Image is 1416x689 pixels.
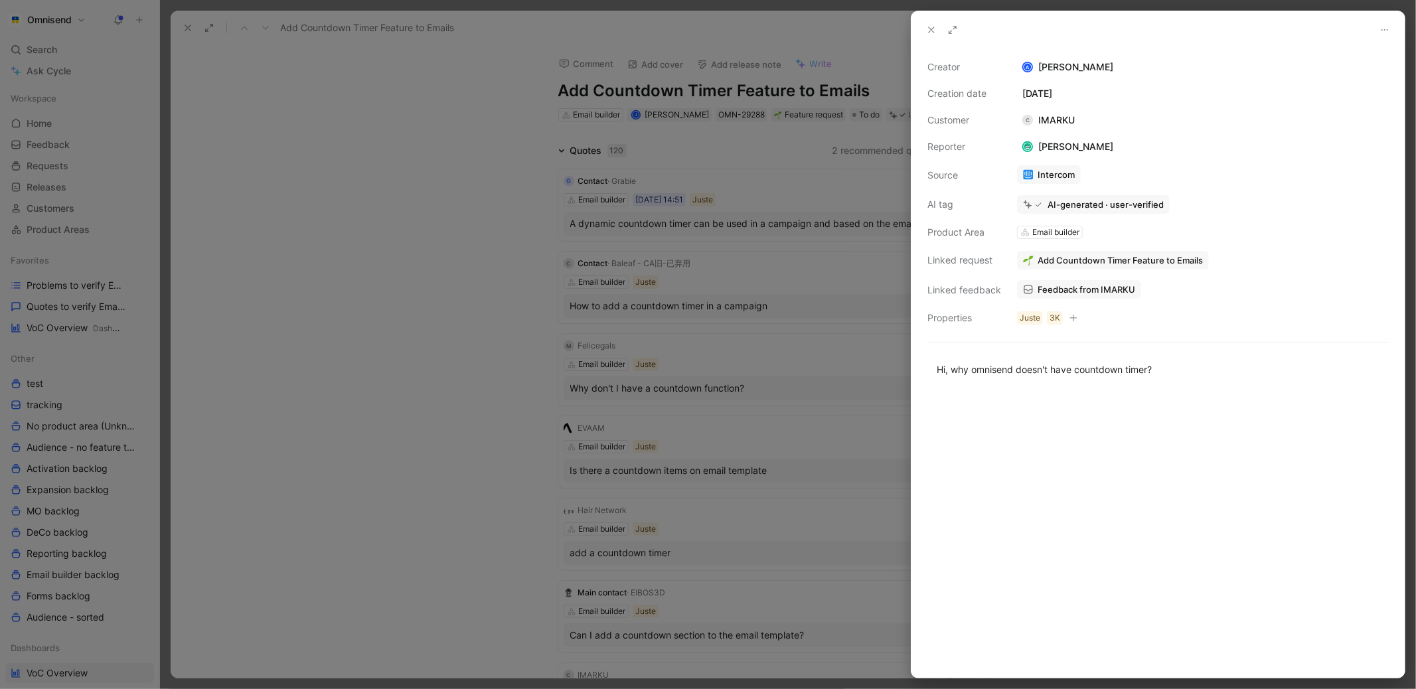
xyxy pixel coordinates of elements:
a: Feedback from IMARKU [1017,280,1141,299]
img: avatar [1024,143,1032,151]
button: 🌱Add Countdown Timer Feature to Emails [1017,251,1209,269]
div: AI tag [927,196,1001,212]
div: Properties [927,310,1001,326]
div: Hi, why omnisend doesn't have countdown timer? [937,362,1379,376]
span: Feedback from IMARKU [1038,283,1135,295]
div: 3K [1050,311,1060,325]
div: [PERSON_NAME] [1017,59,1389,75]
div: Product Area [927,224,1001,240]
div: Customer [927,112,1001,128]
img: 🌱 [1023,255,1034,266]
a: Intercom [1017,165,1081,184]
div: Reporter [927,139,1001,155]
div: C [1022,115,1033,125]
div: A [1024,63,1032,72]
div: IMARKU [1017,112,1080,128]
div: Creator [927,59,1001,75]
span: Add Countdown Timer Feature to Emails [1038,254,1203,266]
div: [DATE] [1017,86,1389,102]
div: AI-generated · user-verified [1048,198,1164,210]
div: Email builder [1032,226,1079,239]
div: Juste [1020,311,1040,325]
div: [PERSON_NAME] [1017,139,1119,155]
div: Source [927,167,1001,183]
div: Linked request [927,252,1001,268]
div: Linked feedback [927,282,1001,298]
div: Creation date [927,86,1001,102]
